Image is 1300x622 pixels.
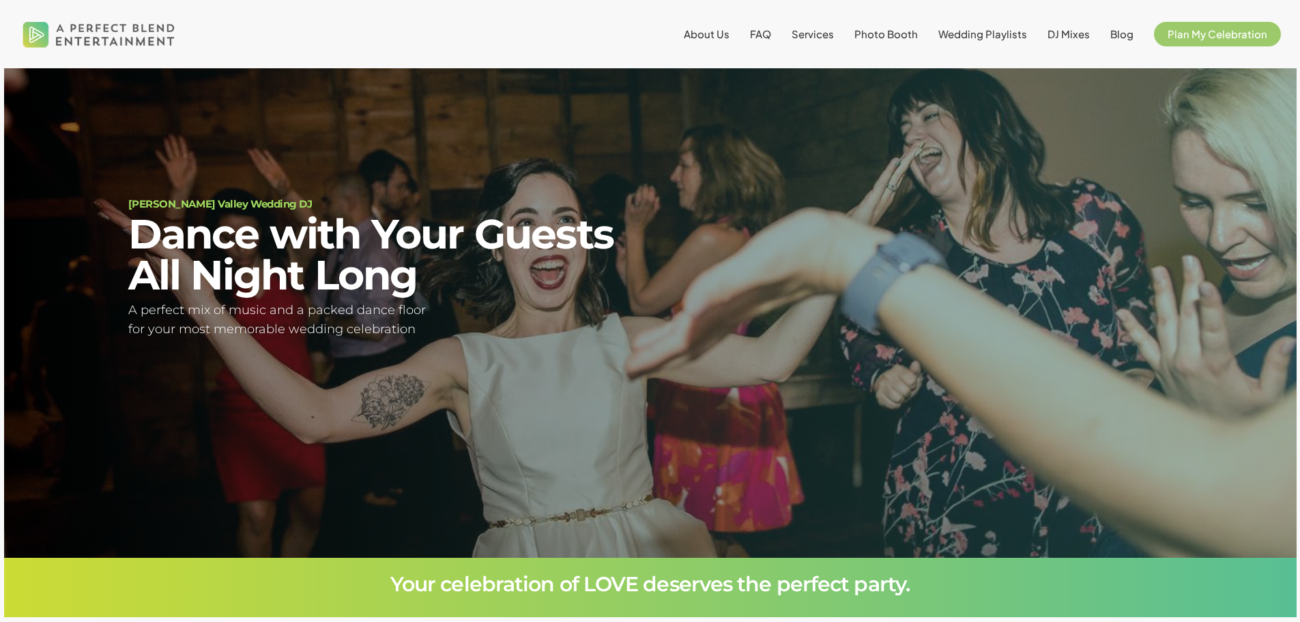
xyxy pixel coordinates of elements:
[128,300,633,340] h5: A perfect mix of music and a packed dance floor for your most memorable wedding celebration
[750,27,771,40] span: FAQ
[684,29,730,40] a: About Us
[1110,29,1133,40] a: Blog
[128,574,1172,595] h3: Your celebration of LOVE deserves the perfect party.
[1048,29,1090,40] a: DJ Mixes
[854,27,918,40] span: Photo Booth
[938,27,1027,40] span: Wedding Playlists
[1168,27,1267,40] span: Plan My Celebration
[1048,27,1090,40] span: DJ Mixes
[854,29,918,40] a: Photo Booth
[128,214,633,296] h2: Dance with Your Guests All Night Long
[938,29,1027,40] a: Wedding Playlists
[792,27,834,40] span: Services
[1154,29,1281,40] a: Plan My Celebration
[128,199,633,209] h1: [PERSON_NAME] Valley Wedding DJ
[684,27,730,40] span: About Us
[792,29,834,40] a: Services
[19,10,179,59] img: A Perfect Blend Entertainment
[750,29,771,40] a: FAQ
[1110,27,1133,40] span: Blog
